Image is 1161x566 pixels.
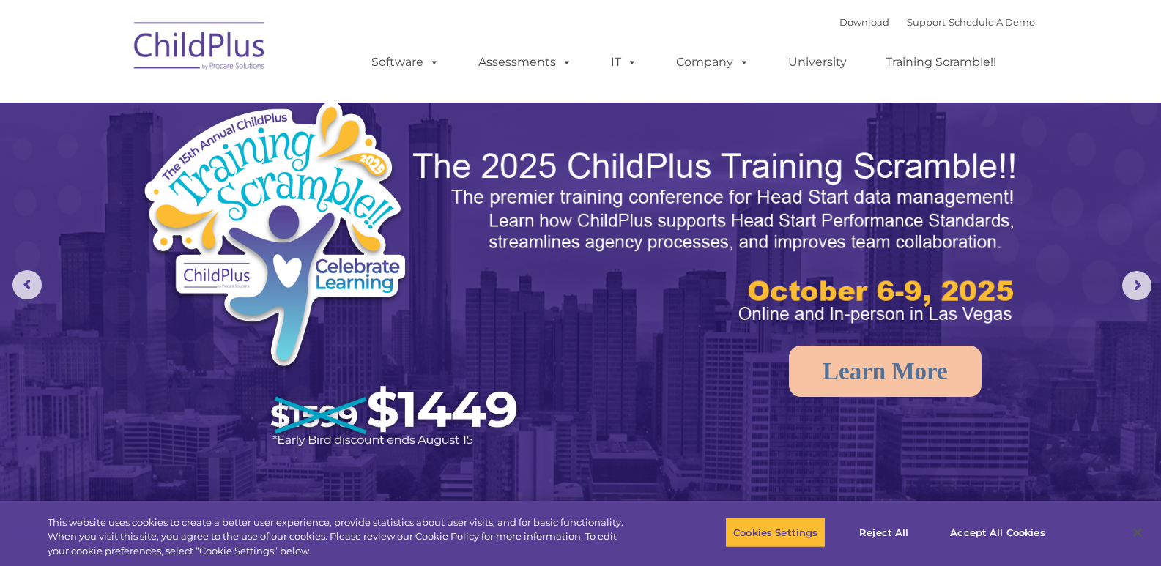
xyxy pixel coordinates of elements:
[789,346,982,397] a: Learn More
[871,48,1011,77] a: Training Scramble!!
[942,517,1053,548] button: Accept All Cookies
[725,517,826,548] button: Cookies Settings
[48,515,639,559] div: This website uses cookies to create a better user experience, provide statistics about user visit...
[1121,516,1154,548] button: Close
[661,48,764,77] a: Company
[357,48,454,77] a: Software
[464,48,587,77] a: Assessments
[596,48,652,77] a: IT
[204,97,248,108] span: Last name
[838,517,930,548] button: Reject All
[839,16,889,28] a: Download
[839,16,1035,28] font: |
[907,16,946,28] a: Support
[204,157,266,168] span: Phone number
[949,16,1035,28] a: Schedule A Demo
[127,12,273,85] img: ChildPlus by Procare Solutions
[774,48,861,77] a: University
